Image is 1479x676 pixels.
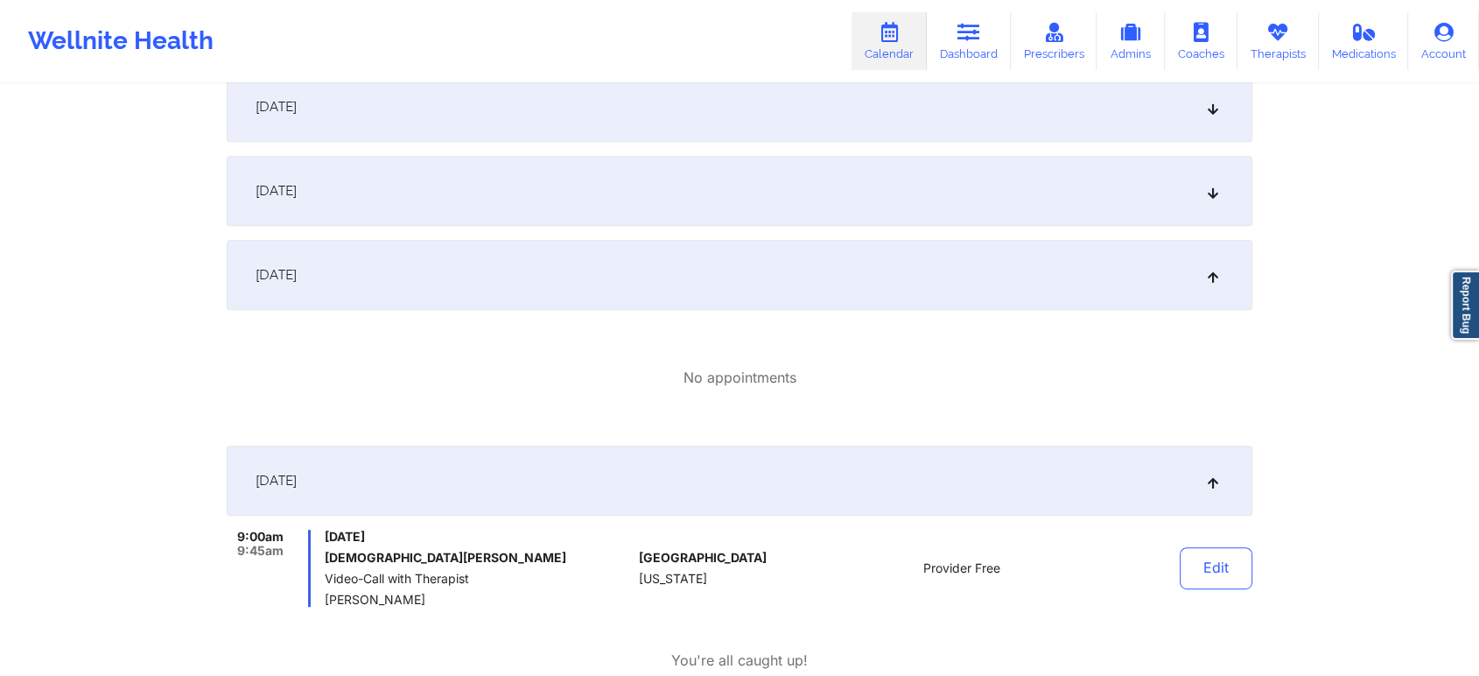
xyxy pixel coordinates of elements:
[256,266,297,284] span: [DATE]
[325,593,632,607] span: [PERSON_NAME]
[237,530,284,544] span: 9:00am
[237,544,284,558] span: 9:45am
[683,368,796,388] p: No appointments
[256,472,297,489] span: [DATE]
[923,561,1000,575] span: Provider Free
[1011,12,1097,70] a: Prescribers
[1319,12,1409,70] a: Medications
[927,12,1011,70] a: Dashboard
[256,98,297,116] span: [DATE]
[1408,12,1479,70] a: Account
[1180,547,1252,589] button: Edit
[325,551,632,565] h6: [DEMOGRAPHIC_DATA][PERSON_NAME]
[1451,271,1479,340] a: Report Bug
[325,530,632,544] span: [DATE]
[1165,12,1237,70] a: Coaches
[1237,12,1319,70] a: Therapists
[325,572,632,586] span: Video-Call with Therapist
[852,12,927,70] a: Calendar
[639,551,767,565] span: [GEOGRAPHIC_DATA]
[639,572,707,586] span: [US_STATE]
[671,651,808,671] p: You're all caught up!
[1097,12,1165,70] a: Admins
[256,182,297,200] span: [DATE]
